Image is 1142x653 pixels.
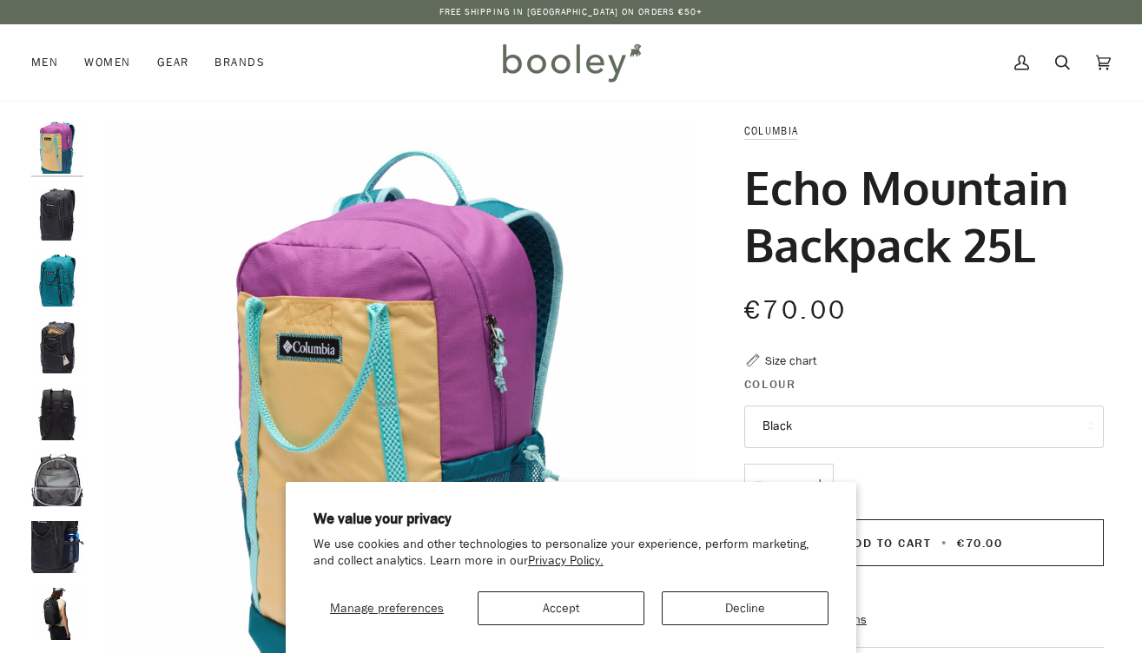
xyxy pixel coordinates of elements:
[744,123,798,138] a: Columbia
[744,158,1091,273] h1: Echo Mountain Backpack 25L
[31,588,83,640] img: Columbia Echo Mountain Backpack 25L Black - Booley Galway
[744,375,795,393] span: Colour
[31,188,83,241] img: Columbia Echo Mountain Backpack 25L Black - Booley Galway
[936,535,953,551] span: •
[314,510,829,529] h2: We value your privacy
[157,54,189,71] span: Gear
[765,352,816,370] div: Size chart
[215,54,265,71] span: Brands
[846,535,932,551] span: Add to Cart
[31,521,83,573] img: Columbia Echo Mountain Backpack 25L Black - Booley Galway
[31,54,58,71] span: Men
[31,254,83,307] img: Columbia Echo Mountain Backpack 25L River Blue / Black - Booley Galway
[478,591,644,625] button: Accept
[744,293,847,328] span: €70.00
[31,24,71,101] a: Men
[744,610,1104,630] a: More payment options
[201,24,278,101] a: Brands
[330,600,444,617] span: Manage preferences
[744,464,834,503] input: Quantity
[84,54,130,71] span: Women
[528,552,604,569] a: Privacy Policy.
[744,464,772,503] button: −
[31,388,83,440] img: Columbia Echo Mountain Backpack 25L Black - Booley Galway
[314,591,461,625] button: Manage preferences
[806,464,834,503] button: +
[495,37,647,88] img: Booley
[314,537,829,570] p: We use cookies and other technologies to personalize your experience, perform marketing, and coll...
[439,5,703,19] p: Free Shipping in [GEOGRAPHIC_DATA] on Orders €50+
[662,591,828,625] button: Decline
[744,406,1104,448] button: Black
[31,122,83,174] img: Columbia Echo Mountain Backpack 25LRazzle / River Blue / Sand Dune - Booley Galway
[31,454,83,506] img: Columbia Echo Mountain Backpack 25L Black - Booley Galway
[31,321,83,373] img: Columbia Echo Mountain Backpack 25L Black - Booley Galway
[744,519,1104,566] button: Add to Cart • €70.00
[144,24,202,101] a: Gear
[71,24,143,101] a: Women
[957,535,1002,551] span: €70.00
